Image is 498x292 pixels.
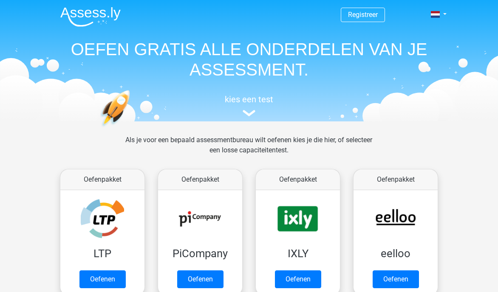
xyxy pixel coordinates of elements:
[79,270,126,288] a: Oefenen
[54,94,444,117] a: kies een test
[348,11,378,19] a: Registreer
[54,94,444,104] h5: kies een test
[177,270,224,288] a: Oefenen
[119,135,379,166] div: Als je voor een bepaald assessmentbureau wilt oefenen kies je die hier, of selecteer een losse ca...
[373,270,419,288] a: Oefenen
[275,270,321,288] a: Oefenen
[243,110,255,116] img: assessment
[100,90,163,167] img: oefenen
[60,7,121,27] img: Assessly
[54,39,444,80] h1: OEFEN GRATIS ALLE ONDERDELEN VAN JE ASSESSMENT.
